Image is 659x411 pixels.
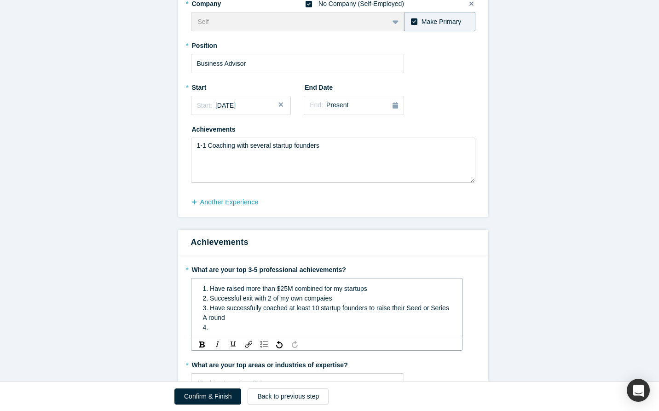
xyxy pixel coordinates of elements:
span: 3. Have successfully coached at least 10 startup founders to raise their Seed or Series A round [203,304,451,321]
span: Present [326,101,348,109]
span: 4. [203,324,208,331]
div: rdw-history-control [272,340,302,349]
button: Close [277,96,291,115]
span: [DATE] [215,102,236,109]
div: Make Primary [422,17,461,27]
textarea: 1-1 Coaching with several startup founders [191,138,475,183]
span: 1. Have raised more than $25M combined for my startups [203,285,367,292]
div: rdw-toolbar [191,338,462,351]
label: Position [191,38,243,51]
div: Undo [274,340,285,349]
button: Back to previous step [248,388,329,405]
div: Bold [197,340,208,349]
button: Confirm & Finish [174,388,241,405]
button: End:Present [304,96,404,115]
input: Sales Manager [191,54,405,73]
div: rdw-editor [197,281,457,335]
span: End: [310,101,323,109]
label: End Date [304,80,355,93]
div: Redo [289,340,301,349]
div: Unordered [258,340,270,349]
div: Link [243,340,254,349]
div: rdw-wrapper [191,278,462,338]
div: rdw-inline-control [195,340,241,349]
label: Start [191,80,243,93]
button: Start:[DATE] [191,96,291,115]
button: another Experience [191,194,268,210]
span: Start: [197,102,212,109]
h3: Achievements [191,236,475,249]
div: Italic [212,340,224,349]
label: What are your top areas or industries of expertise? [191,357,475,370]
label: Achievements [191,122,243,134]
span: 2. Successful exit with 2 of my own compaies [203,295,332,302]
label: What are your top 3-5 professional achievements? [191,262,475,275]
div: rdw-list-control [256,340,272,349]
div: Underline [227,340,239,349]
div: rdw-link-control [241,340,256,349]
